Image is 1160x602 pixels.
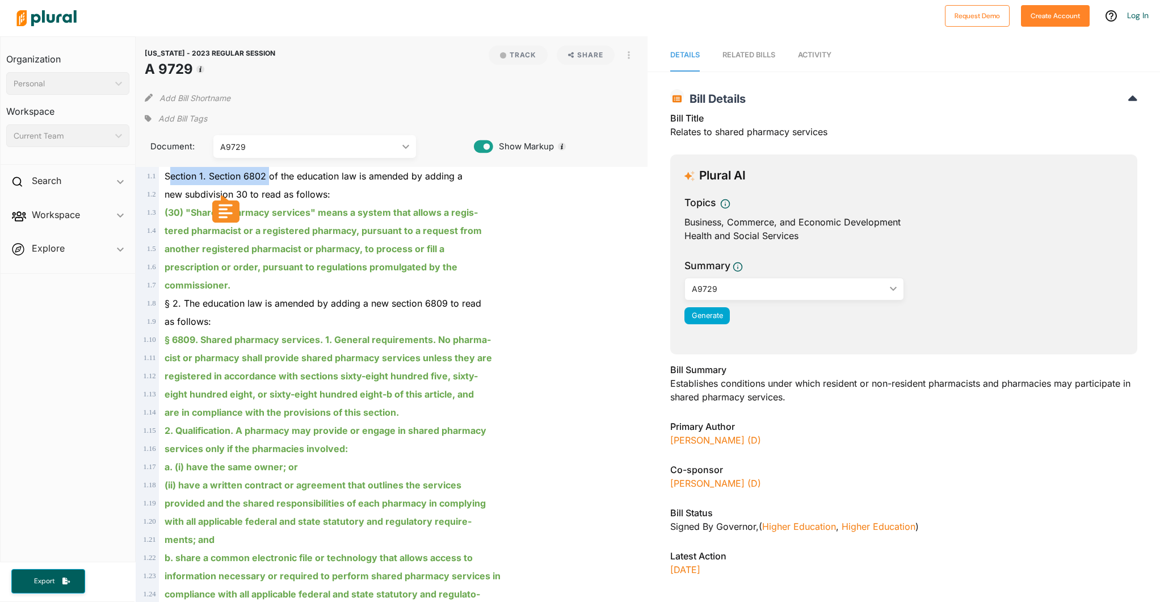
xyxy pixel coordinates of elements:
[670,563,1137,576] p: [DATE]
[14,130,111,142] div: Current Team
[195,64,205,74] div: Tooltip anchor
[143,408,155,416] span: 1 . 14
[165,189,330,200] span: new subdivision 30 to read as follows:
[143,572,155,580] span: 1 . 23
[32,174,61,187] h2: Search
[165,316,211,327] span: as follows:
[1021,9,1090,21] a: Create Account
[945,9,1010,21] a: Request Demo
[165,552,473,563] ins: b. share a common electronic file or technology that allows access to
[220,141,398,153] div: A9729
[158,113,207,124] span: Add Bill Tags
[684,307,730,324] button: Generate
[145,49,275,57] span: [US_STATE] - 2023 REGULAR SESSION
[798,39,831,72] a: Activity
[692,283,885,295] div: A9729
[1127,10,1149,20] a: Log In
[147,208,156,216] span: 1 . 3
[670,363,1137,377] h3: Bill Summary
[145,110,207,127] div: Add tags
[670,506,1137,520] h3: Bill Status
[165,207,478,218] ins: (30) "Shared pharmacy services" means a system that allows a regis-
[165,261,457,273] ins: prescription or order, pursuant to regulations promulgated by the
[147,172,156,180] span: 1 . 1
[552,45,620,65] button: Share
[670,363,1137,411] div: Establishes conditions under which resident or non-resident pharmacists and pharmacies may partic...
[684,229,1123,243] div: Health and Social Services
[557,45,615,65] button: Share
[143,390,155,398] span: 1 . 13
[722,49,775,60] div: RELATED BILLS
[147,263,156,271] span: 1 . 6
[762,521,836,532] a: Higher Education
[145,59,275,80] h1: A 9729
[165,479,461,491] ins: (ii) have a written contract or agreement that outlines the services
[722,39,775,72] a: RELATED BILLS
[684,258,730,273] h3: Summary
[165,225,482,236] ins: tered pharmacist or a registered pharmacy, pursuant to a request from
[143,372,155,380] span: 1 . 12
[165,443,348,454] ins: services only if the pharmacies involved:
[165,279,230,291] ins: commissioner.
[684,195,716,210] h3: Topics
[143,517,155,525] span: 1 . 20
[143,336,155,344] span: 1 . 10
[670,463,1137,476] h3: Co-sponsor
[147,190,156,198] span: 1 . 2
[165,461,298,473] ins: a. (i) have the same owner; or
[684,92,746,106] span: Bill Details
[143,536,155,544] span: 1 . 21
[143,554,155,562] span: 1 . 22
[165,370,478,382] ins: registered in accordance with sections sixty-eight hundred five, sixty-
[147,227,156,235] span: 1 . 4
[1021,5,1090,27] button: Create Account
[143,427,155,434] span: 1 . 15
[143,463,155,471] span: 1 . 17
[692,311,723,320] span: Generate
[670,520,1137,533] div: Signed by Governor , ( )
[670,39,700,72] a: Details
[165,388,474,400] ins: eight hundred eight, or sixty-eight hundred eight-b of this article, and
[493,140,554,153] span: Show Markup
[670,111,1137,145] div: Relates to shared pharmacy services
[159,89,230,107] button: Add Bill Shortname
[147,317,156,325] span: 1 . 9
[165,534,215,545] ins: ments; and
[165,170,463,182] span: Section 1. Section 6802 of the education law is amended by adding a
[165,334,491,345] ins: § 6809. Shared pharmacy services. 1. General requirements. No pharma-
[143,590,155,598] span: 1 . 24
[147,281,156,289] span: 1 . 7
[165,298,481,309] span: § 2. The education law is amended by adding a new section 6809 to read
[670,434,761,446] a: [PERSON_NAME] (D)
[670,549,1137,563] h3: Latest Action
[11,569,85,593] button: Export
[842,521,915,532] a: Higher Education
[670,478,761,489] a: [PERSON_NAME] (D)
[489,45,548,65] button: Track
[145,140,200,153] span: Document:
[945,5,1010,27] button: Request Demo
[670,420,1137,433] h3: Primary Author
[14,78,111,90] div: Personal
[798,51,831,59] span: Activity
[165,352,492,363] ins: cist or pharmacy shall provide shared pharmacy services unless they are
[147,299,156,307] span: 1 . 8
[165,498,486,509] ins: provided and the shared responsibilities of each pharmacy in complying
[147,245,156,253] span: 1 . 5
[165,516,472,527] ins: with all applicable federal and state statutory and regulatory require-
[670,51,700,59] span: Details
[143,499,155,507] span: 1 . 19
[6,95,129,120] h3: Workspace
[699,169,746,183] h3: Plural AI
[670,111,1137,125] h3: Bill Title
[143,445,155,453] span: 1 . 16
[165,243,444,254] ins: another registered pharmacist or pharmacy, to process or fill a
[684,215,1123,229] div: Business, Commerce, and Economic Development
[26,576,62,586] span: Export
[165,407,399,418] ins: are in compliance with the provisions of this section.
[143,481,155,489] span: 1 . 18
[6,43,129,68] h3: Organization
[165,425,486,436] ins: 2. Qualification. A pharmacy may provide or engage in shared pharmacy
[144,354,156,362] span: 1 . 11
[557,141,567,152] div: Tooltip anchor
